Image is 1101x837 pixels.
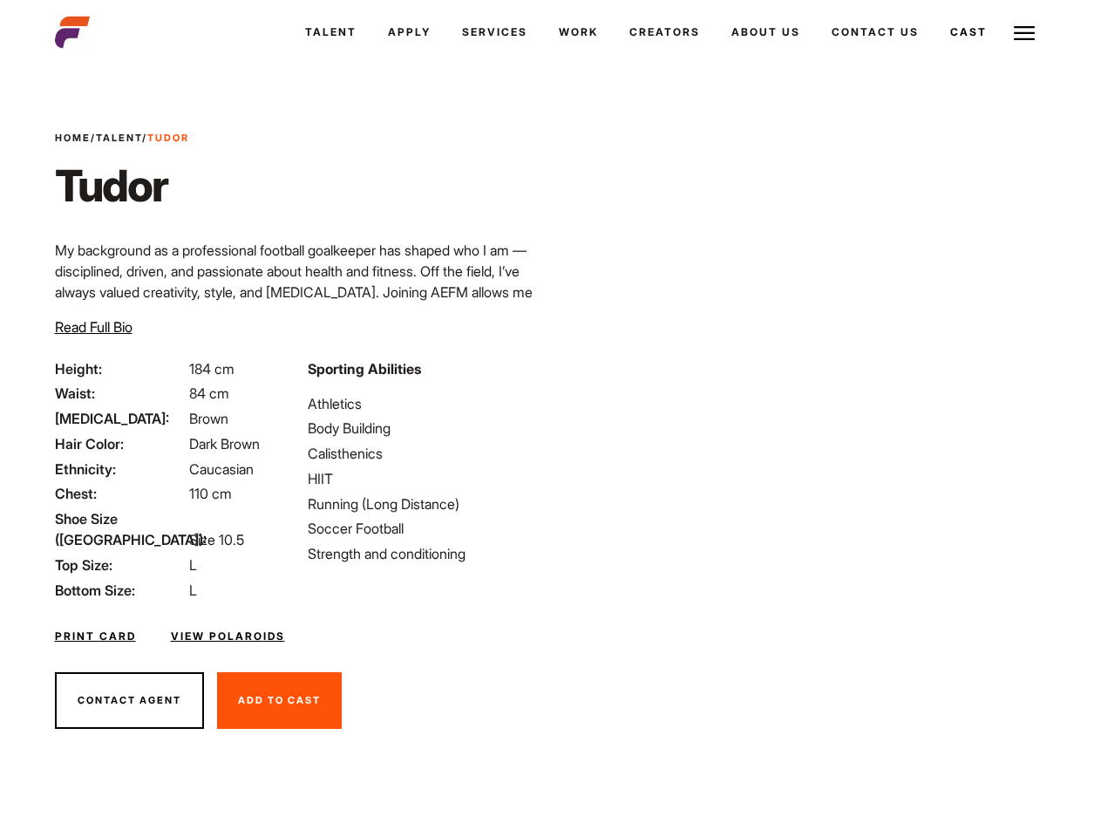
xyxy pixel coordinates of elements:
li: Soccer Football [308,518,540,539]
li: Running (Long Distance) [308,493,540,514]
span: 84 cm [189,384,229,402]
li: Athletics [308,393,540,414]
span: Ethnicity: [55,459,186,480]
span: Size 10.5 [189,531,244,548]
a: Contact Us [816,9,934,56]
span: Add To Cast [238,694,321,706]
span: Dark Brown [189,435,260,453]
a: Cast [934,9,1002,56]
span: Caucasian [189,460,254,478]
span: [MEDICAL_DATA]: [55,408,186,429]
span: L [189,556,197,574]
span: Chest: [55,483,186,504]
a: View Polaroids [171,629,285,644]
li: Body Building [308,418,540,439]
strong: Tudor [147,132,189,144]
span: 110 cm [189,485,232,502]
span: Height: [55,358,186,379]
li: HIIT [308,468,540,489]
img: Burger icon [1014,23,1035,44]
span: L [189,582,197,599]
span: Brown [189,410,228,427]
li: Calisthenics [308,443,540,464]
a: Apply [372,9,446,56]
span: Bottom Size: [55,580,186,601]
span: Shoe Size ([GEOGRAPHIC_DATA]): [55,508,186,550]
button: Contact Agent [55,672,204,730]
button: Add To Cast [217,672,342,730]
p: My background as a professional football goalkeeper has shaped who I am — disciplined, driven, an... [55,240,540,344]
a: Talent [96,132,142,144]
a: Print Card [55,629,136,644]
a: Work [543,9,614,56]
h1: Tudor [55,160,189,212]
span: Hair Color: [55,433,186,454]
span: Waist: [55,383,186,404]
span: Read Full Bio [55,318,133,336]
img: cropped-aefm-brand-fav-22-square.png [55,15,90,50]
span: Top Size: [55,555,186,575]
a: Creators [614,9,716,56]
a: About Us [716,9,816,56]
a: Home [55,132,91,144]
strong: Sporting Abilities [308,360,421,378]
a: Services [446,9,543,56]
li: Strength and conditioning [308,543,540,564]
a: Talent [289,9,372,56]
span: / / [55,131,189,146]
button: Read Full Bio [55,316,133,337]
span: 184 cm [189,360,234,378]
